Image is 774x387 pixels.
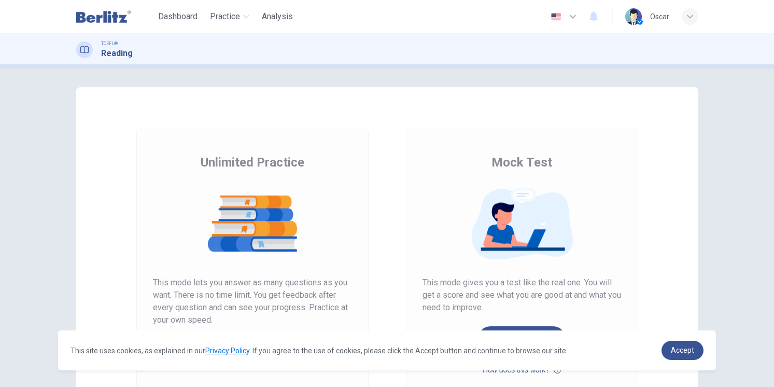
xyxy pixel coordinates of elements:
span: This mode gives you a test like the real one. You will get a score and see what you are good at a... [423,277,622,314]
span: Analysis [262,10,293,23]
img: Profile picture [625,8,642,25]
a: Berlitz Latam logo [76,6,154,27]
span: Mock Test [491,154,552,171]
span: Accept [671,346,694,354]
img: Berlitz Latam logo [76,6,131,27]
span: This site uses cookies, as explained in our . If you agree to the use of cookies, please click th... [71,347,568,355]
span: Dashboard [158,10,198,23]
div: cookieconsent [58,330,716,370]
button: Get Your Score [478,326,566,351]
img: en [550,13,562,21]
a: Privacy Policy [205,347,249,355]
div: Oscar [650,10,669,23]
button: Analysis [258,7,297,26]
a: dismiss cookie message [662,341,703,360]
span: Unlimited Practice [201,154,304,171]
span: Practice [210,10,240,23]
span: This mode lets you answer as many questions as you want. There is no time limit. You get feedback... [153,277,352,326]
button: Dashboard [154,7,202,26]
button: Practice [206,7,254,26]
h1: Reading [101,47,133,60]
span: TOEFL® [101,40,118,47]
